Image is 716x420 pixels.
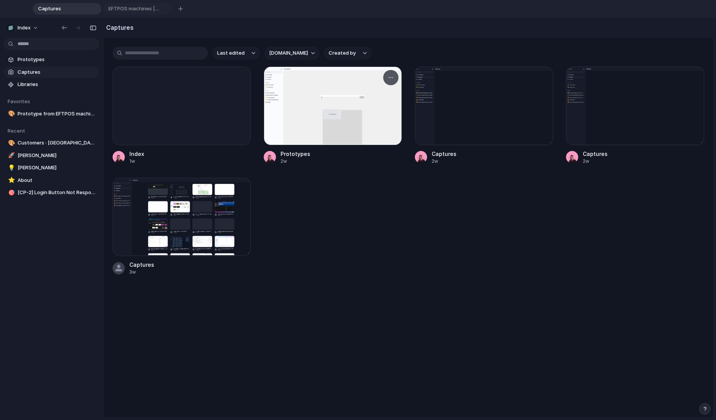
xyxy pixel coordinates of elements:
button: Created by [324,47,371,60]
span: Prototype from EFTPOS machines | eCommerce | free quote | Tyro [18,110,96,118]
span: [DOMAIN_NAME] [269,49,308,57]
div: EFTPOS machines | eCommerce | free quote | Tyro [103,3,172,15]
div: 🎨 [8,139,13,148]
span: Last edited [217,49,245,57]
a: 🎯[CP-2] Login Button Not Responding on Homepage - Jira [4,187,99,198]
h2: Captures [103,23,134,32]
a: 🎨Prototype from EFTPOS machines | eCommerce | free quote | Tyro [4,108,99,120]
div: Index [129,150,144,158]
div: 🎯 [8,188,13,197]
span: Captures [18,68,96,76]
div: 🎨 [8,109,13,118]
div: Captures [432,150,456,158]
div: Captures [129,261,154,269]
span: Libraries [18,81,96,88]
div: Prototypes [281,150,310,158]
span: [PERSON_NAME] [18,152,96,159]
button: 🎨 [7,139,15,147]
button: 🚀 [7,152,15,159]
span: Recent [8,128,25,134]
span: [CP-2] Login Button Not Responding on Homepage - Jira [18,189,96,196]
button: 💡 [7,164,15,172]
div: 💡 [8,164,13,172]
button: Last edited [213,47,260,60]
a: ⭐About [4,175,99,186]
div: ⭐ [8,176,13,185]
button: 🎨 [7,110,15,118]
span: Customers · [GEOGRAPHIC_DATA] [18,139,96,147]
span: Index [18,24,31,32]
a: 🎨Customers · [GEOGRAPHIC_DATA] [4,137,99,149]
button: 🎯 [7,189,15,196]
a: 💡[PERSON_NAME] [4,162,99,174]
div: Captures [33,3,102,15]
span: [PERSON_NAME] [18,164,96,172]
a: 🚀[PERSON_NAME] [4,150,99,161]
span: Created by [329,49,356,57]
span: About [18,177,96,184]
button: ⭐ [7,177,15,184]
div: 2w [432,158,456,165]
div: 1w [129,158,144,165]
span: Favorites [8,98,30,104]
div: 3w [129,269,154,276]
a: Captures [4,66,99,78]
span: Captures [35,5,89,13]
button: Index [4,22,42,34]
a: Prototypes [4,54,99,65]
a: Libraries [4,79,99,90]
div: 2w [281,158,310,165]
span: EFTPOS machines | eCommerce | free quote | Tyro [105,5,160,13]
div: 🚀 [8,151,13,160]
div: Captures [583,150,608,158]
button: [DOMAIN_NAME] [264,47,319,60]
div: 2w [583,158,608,165]
span: Prototypes [18,56,96,63]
